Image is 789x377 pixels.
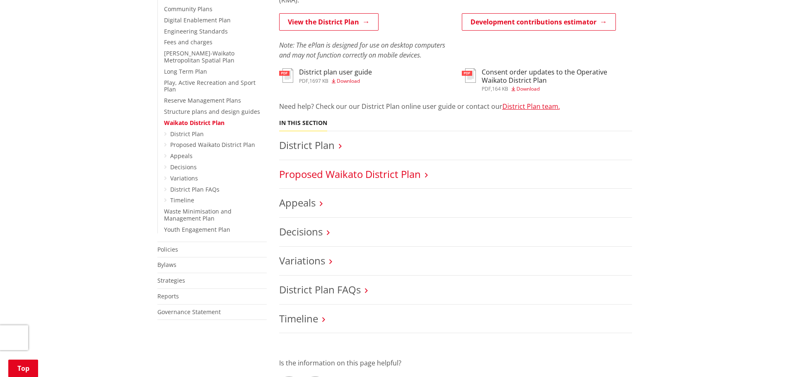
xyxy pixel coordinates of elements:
[299,68,372,76] h3: District plan user guide
[279,283,361,296] a: District Plan FAQs
[482,85,491,92] span: pdf
[157,292,179,300] a: Reports
[279,167,421,181] a: Proposed Waikato District Plan
[751,342,781,372] iframe: Messenger Launcher
[164,16,231,24] a: Digital Enablement Plan
[516,85,540,92] span: Download
[157,276,185,284] a: Strategies
[279,358,632,368] p: Is the information on this page helpful?
[337,77,360,84] span: Download
[157,245,178,253] a: Policies
[157,308,221,316] a: Governance Statement
[279,68,293,83] img: document-pdf.svg
[309,77,328,84] span: 1697 KB
[170,130,204,138] a: District Plan
[492,85,508,92] span: 164 KB
[502,102,560,111] a: District Plan team.
[279,196,316,209] a: Appeals
[170,174,198,182] a: Variations
[164,67,207,75] a: Long Term Plan
[164,5,212,13] a: Community Plans
[279,312,318,325] a: Timeline
[279,68,372,83] a: District plan user guide pdf,1697 KB Download
[170,196,194,204] a: Timeline
[170,185,220,193] a: District Plan FAQs
[279,13,379,31] a: View the District Plan
[170,141,255,149] a: Proposed Waikato District Plan
[279,120,327,127] h5: In this section
[164,49,234,64] a: [PERSON_NAME]-Waikato Metropolitan Spatial Plan
[279,101,632,111] p: Need help? Check our our District Plan online user guide or contact our
[299,77,308,84] span: pdf
[170,152,193,160] a: Appeals
[164,207,232,222] a: Waste Minimisation and Management Plan
[164,119,224,127] a: Waikato District Plan
[164,38,212,46] a: Fees and charges
[482,68,632,84] h3: Consent order updates to the Operative Waikato District Plan
[462,68,632,91] a: Consent order updates to the Operative Waikato District Plan pdf,164 KB Download
[170,163,197,171] a: Decisions
[279,254,325,267] a: Variations
[164,79,256,94] a: Play, Active Recreation and Sport Plan
[279,41,445,60] em: Note: The ePlan is designed for use on desktop computers and may not function correctly on mobile...
[164,96,241,104] a: Reserve Management Plans
[482,86,632,91] div: ,
[164,226,230,233] a: Youth Engagement Plan
[279,225,323,238] a: Decisions
[462,13,616,31] a: Development contributions estimator
[462,68,476,83] img: document-pdf.svg
[157,261,176,269] a: Bylaws
[164,108,260,115] a: Structure plans and design guides
[279,138,335,152] a: District Plan
[8,360,38,377] a: Top
[164,27,228,35] a: Engineering Standards
[299,79,372,84] div: ,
